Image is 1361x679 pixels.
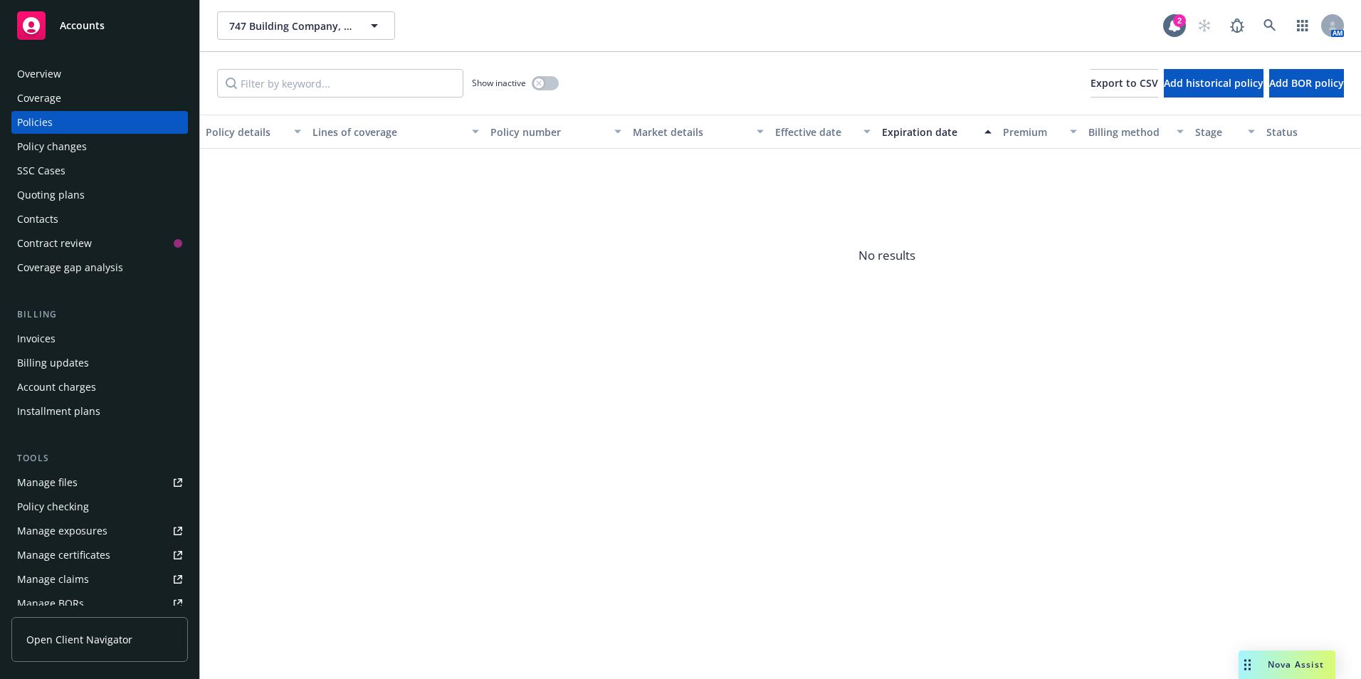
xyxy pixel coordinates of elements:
[17,87,61,110] div: Coverage
[217,69,463,98] input: Filter by keyword...
[17,327,56,350] div: Invoices
[17,544,110,567] div: Manage certificates
[17,184,85,206] div: Quoting plans
[485,115,627,149] button: Policy number
[11,135,188,158] a: Policy changes
[1088,125,1168,140] div: Billing method
[11,376,188,399] a: Account charges
[1256,11,1284,40] a: Search
[11,111,188,134] a: Policies
[1091,76,1158,90] span: Export to CSV
[1190,11,1219,40] a: Start snowing
[633,125,748,140] div: Market details
[200,115,307,149] button: Policy details
[17,568,89,591] div: Manage claims
[11,451,188,465] div: Tools
[882,125,976,140] div: Expiration date
[11,400,188,423] a: Installment plans
[11,327,188,350] a: Invoices
[1195,125,1239,140] div: Stage
[17,135,87,158] div: Policy changes
[17,159,65,182] div: SSC Cases
[11,6,188,46] a: Accounts
[1269,76,1344,90] span: Add BOR policy
[11,256,188,279] a: Coverage gap analysis
[11,208,188,231] a: Contacts
[11,232,188,255] a: Contract review
[1091,69,1158,98] button: Export to CSV
[1266,125,1353,140] div: Status
[1173,14,1186,27] div: 2
[11,184,188,206] a: Quoting plans
[17,111,53,134] div: Policies
[312,125,463,140] div: Lines of coverage
[17,352,89,374] div: Billing updates
[1268,658,1324,670] span: Nova Assist
[1269,69,1344,98] button: Add BOR policy
[11,592,188,615] a: Manage BORs
[1239,651,1335,679] button: Nova Assist
[1003,125,1061,140] div: Premium
[17,256,123,279] div: Coverage gap analysis
[11,87,188,110] a: Coverage
[17,400,100,423] div: Installment plans
[1164,76,1263,90] span: Add historical policy
[11,471,188,494] a: Manage files
[17,592,84,615] div: Manage BORs
[490,125,606,140] div: Policy number
[1189,115,1261,149] button: Stage
[17,471,78,494] div: Manage files
[1239,651,1256,679] div: Drag to move
[1223,11,1251,40] a: Report a Bug
[11,568,188,591] a: Manage claims
[11,520,188,542] a: Manage exposures
[17,232,92,255] div: Contract review
[769,115,876,149] button: Effective date
[775,125,855,140] div: Effective date
[11,544,188,567] a: Manage certificates
[1083,115,1189,149] button: Billing method
[1164,69,1263,98] button: Add historical policy
[217,11,395,40] button: 747 Building Company, LLC
[17,495,89,518] div: Policy checking
[17,520,107,542] div: Manage exposures
[17,376,96,399] div: Account charges
[17,63,61,85] div: Overview
[60,20,105,31] span: Accounts
[307,115,485,149] button: Lines of coverage
[997,115,1083,149] button: Premium
[11,159,188,182] a: SSC Cases
[1288,11,1317,40] a: Switch app
[472,77,526,89] span: Show inactive
[876,115,997,149] button: Expiration date
[627,115,769,149] button: Market details
[17,208,58,231] div: Contacts
[11,63,188,85] a: Overview
[206,125,285,140] div: Policy details
[11,352,188,374] a: Billing updates
[11,495,188,518] a: Policy checking
[229,19,352,33] span: 747 Building Company, LLC
[11,307,188,322] div: Billing
[26,632,132,647] span: Open Client Navigator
